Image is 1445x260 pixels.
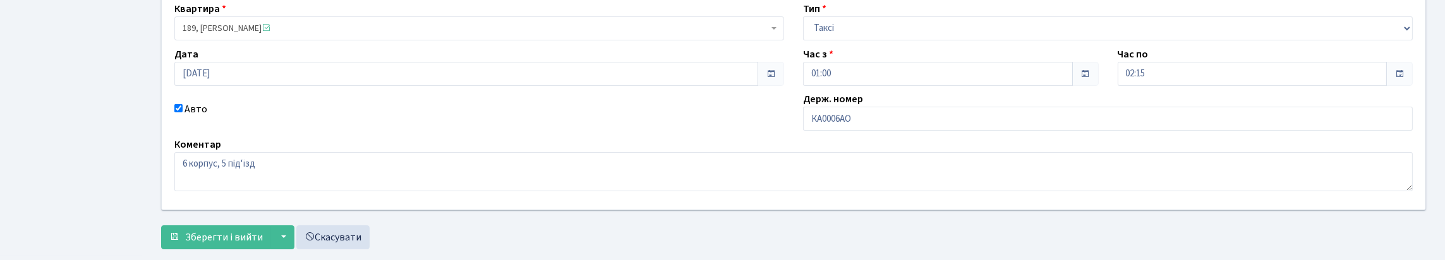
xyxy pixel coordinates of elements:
[803,107,1413,131] input: АА1234АА
[184,102,207,117] label: Авто
[174,152,1413,191] textarea: 6 корпус, 5 під'їзд
[183,22,768,35] span: 189, Гончаренко Наталія Валеріївна <span class='la la-check-square text-success'></span>
[174,47,198,62] label: Дата
[803,92,863,107] label: Держ. номер
[803,47,833,62] label: Час з
[174,1,226,16] label: Квартира
[296,225,370,249] a: Скасувати
[803,1,826,16] label: Тип
[1118,47,1149,62] label: Час по
[185,230,263,244] span: Зберегти і вийти
[174,16,784,40] span: 189, Гончаренко Наталія Валеріївна <span class='la la-check-square text-success'></span>
[161,225,271,249] button: Зберегти і вийти
[174,137,221,152] label: Коментар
